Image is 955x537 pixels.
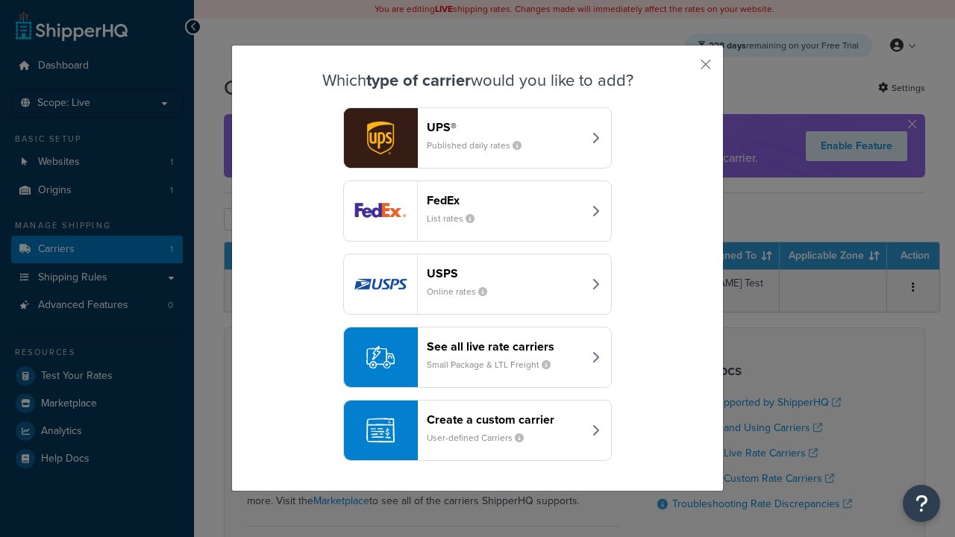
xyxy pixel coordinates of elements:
header: UPS® [427,120,583,134]
button: usps logoUSPSOnline rates [343,254,612,315]
img: fedEx logo [344,181,417,241]
small: Published daily rates [427,139,533,152]
img: ups logo [344,108,417,168]
header: USPS [427,266,583,280]
button: ups logoUPS®Published daily rates [343,107,612,169]
button: Create a custom carrierUser-defined Carriers [343,400,612,461]
small: List rates [427,212,486,225]
small: Online rates [427,285,499,298]
header: FedEx [427,193,583,207]
button: Open Resource Center [903,485,940,522]
h3: Which would you like to add? [269,72,686,89]
small: Small Package & LTL Freight [427,358,563,371]
button: fedEx logoFedExList rates [343,180,612,242]
header: Create a custom carrier [427,412,583,427]
img: usps logo [344,254,417,314]
header: See all live rate carriers [427,339,583,354]
img: icon-carrier-liverate-becf4550.svg [366,343,395,371]
small: User-defined Carriers [427,431,536,445]
img: icon-carrier-custom-c93b8a24.svg [366,416,395,445]
strong: type of carrier [366,68,471,92]
button: See all live rate carriersSmall Package & LTL Freight [343,327,612,388]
